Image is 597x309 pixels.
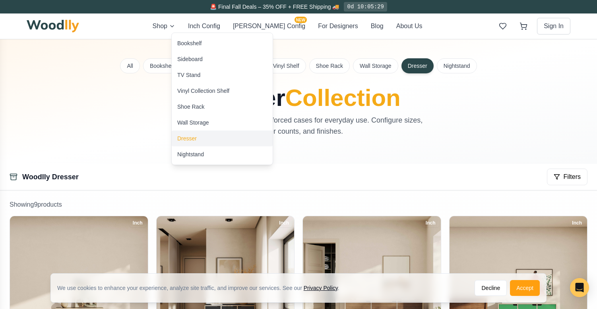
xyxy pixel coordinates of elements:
div: Wall Storage [177,119,209,127]
div: Dresser [177,134,197,142]
div: Sideboard [177,55,203,63]
div: Nightstand [177,150,204,158]
div: Shoe Rack [177,103,204,111]
div: TV Stand [177,71,200,79]
div: Vinyl Collection Shelf [177,87,229,95]
div: Bookshelf [177,39,202,47]
div: Shop [171,33,273,165]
